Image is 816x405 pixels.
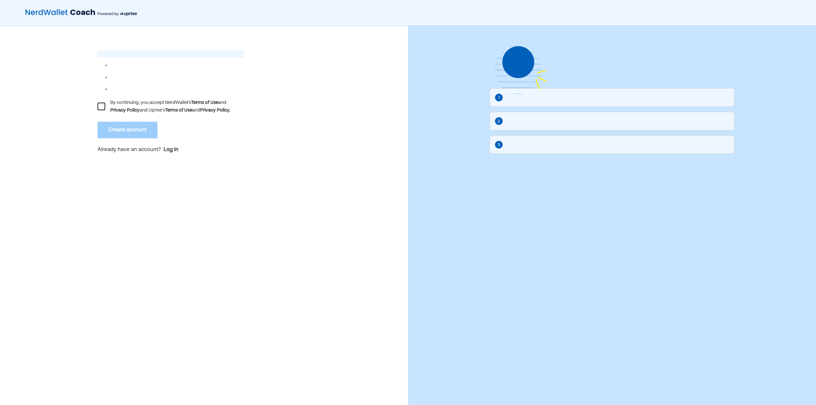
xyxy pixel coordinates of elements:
div: 1 [498,94,500,101]
div: Privacy Policy. [200,106,230,114]
p: Already have an account? [98,146,244,154]
div: Privacy Policy [110,106,140,114]
button: Create account [98,122,157,138]
a: Log in [164,146,178,154]
div: 3 [498,141,500,148]
div: 2 [498,118,500,125]
div: Terms of Use [165,106,192,114]
div: By continuing, you accept NerdWallet’s and and Uprise's and [110,99,244,114]
div: Terms of Use [191,99,218,106]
